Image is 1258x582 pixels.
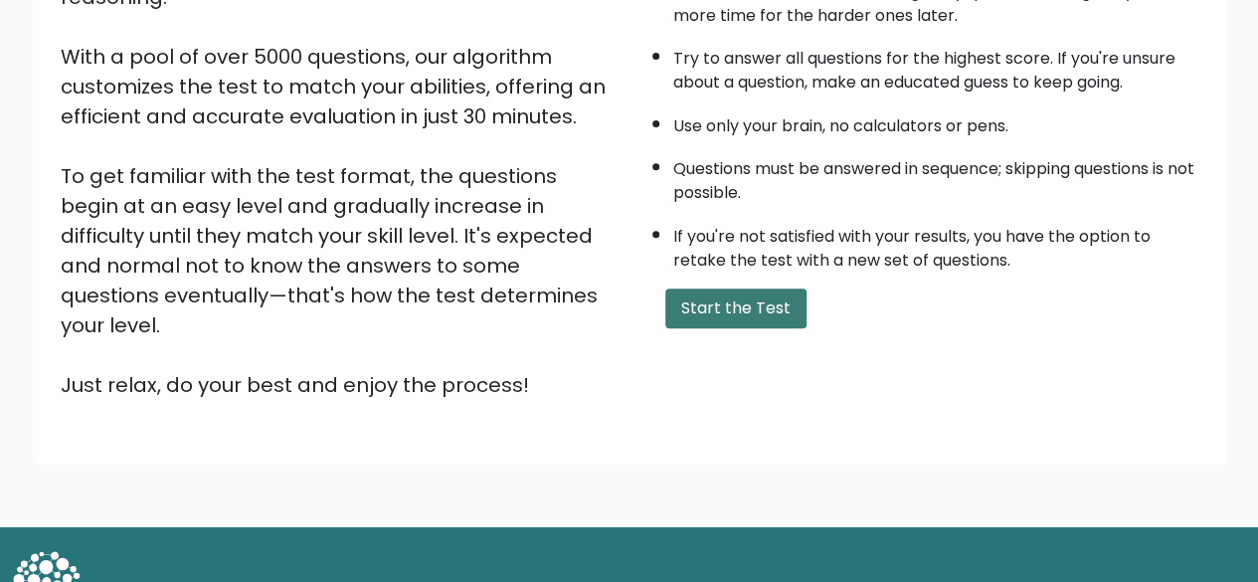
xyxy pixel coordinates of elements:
[673,104,1198,138] li: Use only your brain, no calculators or pens.
[673,215,1198,273] li: If you're not satisfied with your results, you have the option to retake the test with a new set ...
[665,289,807,328] button: Start the Test
[673,37,1198,95] li: Try to answer all questions for the highest score. If you're unsure about a question, make an edu...
[673,147,1198,205] li: Questions must be answered in sequence; skipping questions is not possible.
